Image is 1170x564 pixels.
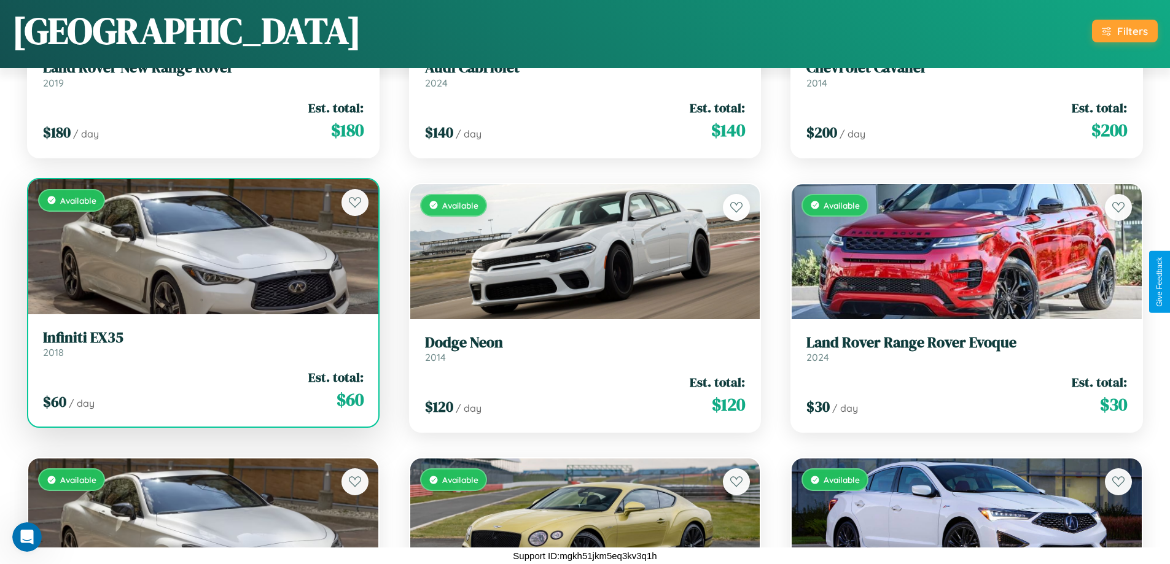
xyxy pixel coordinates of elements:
[1092,20,1158,42] button: Filters
[43,59,364,77] h3: Land Rover New Range Rover
[1100,392,1127,417] span: $ 30
[712,392,745,417] span: $ 120
[690,99,745,117] span: Est. total:
[806,59,1127,77] h3: Chevrolet Cavalier
[43,329,364,347] h3: Infiniti EX35
[456,128,482,140] span: / day
[43,392,66,412] span: $ 60
[43,346,64,358] span: 2018
[832,402,858,414] span: / day
[1117,25,1148,37] div: Filters
[60,195,96,206] span: Available
[806,122,837,142] span: $ 200
[806,351,829,363] span: 2024
[337,387,364,412] span: $ 60
[43,122,71,142] span: $ 180
[43,59,364,89] a: Land Rover New Range Rover2019
[806,77,827,89] span: 2014
[73,128,99,140] span: / day
[425,77,448,89] span: 2024
[69,397,95,409] span: / day
[308,368,364,386] span: Est. total:
[12,522,42,552] iframe: Intercom live chat
[840,128,865,140] span: / day
[425,334,746,364] a: Dodge Neon2014
[43,77,64,89] span: 2019
[425,396,453,417] span: $ 120
[806,334,1127,364] a: Land Rover Range Rover Evoque2024
[12,6,361,56] h1: [GEOGRAPHIC_DATA]
[824,200,860,211] span: Available
[425,351,446,363] span: 2014
[690,373,745,391] span: Est. total:
[60,474,96,485] span: Available
[1072,99,1127,117] span: Est. total:
[806,334,1127,352] h3: Land Rover Range Rover Evoque
[806,59,1127,89] a: Chevrolet Cavalier2014
[308,99,364,117] span: Est. total:
[425,334,746,352] h3: Dodge Neon
[456,402,482,414] span: / day
[442,200,478,211] span: Available
[711,118,745,142] span: $ 140
[1091,118,1127,142] span: $ 200
[806,396,830,417] span: $ 30
[425,59,746,77] h3: Audi Cabriolet
[1155,257,1164,307] div: Give Feedback
[425,122,453,142] span: $ 140
[1072,373,1127,391] span: Est. total:
[425,59,746,89] a: Audi Cabriolet2024
[43,329,364,359] a: Infiniti EX352018
[442,474,478,485] span: Available
[824,474,860,485] span: Available
[513,547,657,564] p: Support ID: mgkh51jkm5eq3kv3q1h
[331,118,364,142] span: $ 180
